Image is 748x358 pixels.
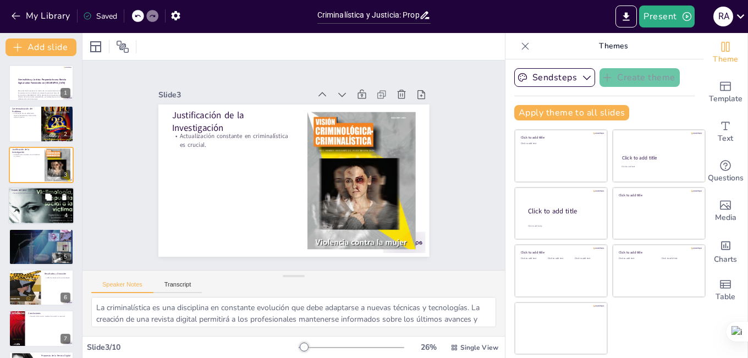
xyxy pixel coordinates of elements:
[172,109,294,134] p: Justificación de la Investigación
[703,112,747,152] div: Add text boxes
[9,65,74,101] div: 1
[153,281,202,293] button: Transcript
[534,33,692,59] p: Themes
[12,192,71,194] p: Necesidad de publicaciones científicas sobre feminicidio.
[621,166,695,168] div: Click to add text
[18,100,67,102] p: Generated with [URL]
[87,342,299,353] div: Slide 3 / 10
[662,257,696,260] div: Click to add text
[703,152,747,191] div: Get real-time input from your audience
[514,68,595,87] button: Sendsteps
[83,11,117,21] div: Saved
[713,7,733,26] div: R A
[528,207,598,216] div: Click to add title
[12,189,71,192] p: Estado del Arte
[61,252,70,262] div: 5
[703,231,747,271] div: Add charts and graphs
[703,191,747,231] div: Add images, graphics, shapes or video
[87,38,105,56] div: Layout
[61,293,70,302] div: 6
[9,106,74,142] div: 2
[8,187,74,224] div: 4
[91,281,153,293] button: Speaker Notes
[521,250,599,255] div: Click to add title
[703,73,747,112] div: Add ready made slides
[12,230,70,233] p: Metodología de la Investigación
[28,312,70,315] p: Conclusiones
[45,272,70,276] p: Resultados y Discusión
[12,112,38,118] p: La ausencia de una publicación digital especializada en feminicidio afecta la justicia.
[521,257,546,260] div: Click to add text
[521,135,599,140] div: Click to add title
[528,225,597,228] div: Click to add body
[61,170,70,180] div: 3
[521,142,599,145] div: Click to add text
[709,93,743,105] span: Template
[514,105,629,120] button: Apply theme to all slides
[460,343,498,352] span: Single View
[12,233,70,235] p: Técnicas cuantitativas para la recolección de datos.
[708,172,744,184] span: Questions
[5,38,76,56] button: Add slide
[619,192,697,197] div: Click to add title
[9,147,74,183] div: 3
[548,257,573,260] div: Click to add text
[703,271,747,310] div: Add a table
[158,90,310,100] div: Slide 3
[716,291,735,303] span: Table
[619,250,697,255] div: Click to add title
[9,229,74,265] div: 5
[61,129,70,139] div: 2
[12,107,38,113] p: Contextualización del Problema
[116,40,129,53] span: Position
[28,316,70,318] p: Creación de la revista "Huellas de Justicia" es esencial.
[9,310,74,346] div: 7
[715,212,736,224] span: Media
[714,254,737,266] span: Charts
[619,257,653,260] div: Click to add text
[45,277,70,279] p: 100% de interés en la revista digital.
[18,90,67,100] p: Esta presentación propone la creación de una revista digital centrada en los aportes de la crimin...
[58,191,71,204] button: Delete Slide
[703,33,747,73] div: Change the overall theme
[317,7,420,23] input: Insert title
[599,68,680,87] button: Create theme
[713,53,738,65] span: Theme
[172,132,294,149] p: Actualización constante en criminalística es crucial.
[61,334,70,344] div: 7
[12,153,41,157] p: Actualización constante en criminalística es crucial.
[12,148,41,154] p: Justificación de la Investigación
[639,5,694,27] button: Present
[8,7,75,25] button: My Library
[61,88,70,98] div: 1
[415,342,442,353] div: 26 %
[575,257,599,260] div: Click to add text
[18,79,66,85] strong: Criminalística y Justicia: Propuesta de una Revista Digital sobre Feminicidio en [GEOGRAPHIC_DATA]
[9,269,74,306] div: 6
[615,5,637,27] button: Export to PowerPoint
[41,354,70,357] p: Propuesta de la Revista Digital
[61,211,71,221] div: 4
[622,155,695,161] div: Click to add title
[718,133,733,145] span: Text
[713,5,733,27] button: R A
[42,191,55,204] button: Duplicate Slide
[91,297,496,327] textarea: La criminalística es una disciplina en constante evolución que debe adaptarse a nuevas técnicas y...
